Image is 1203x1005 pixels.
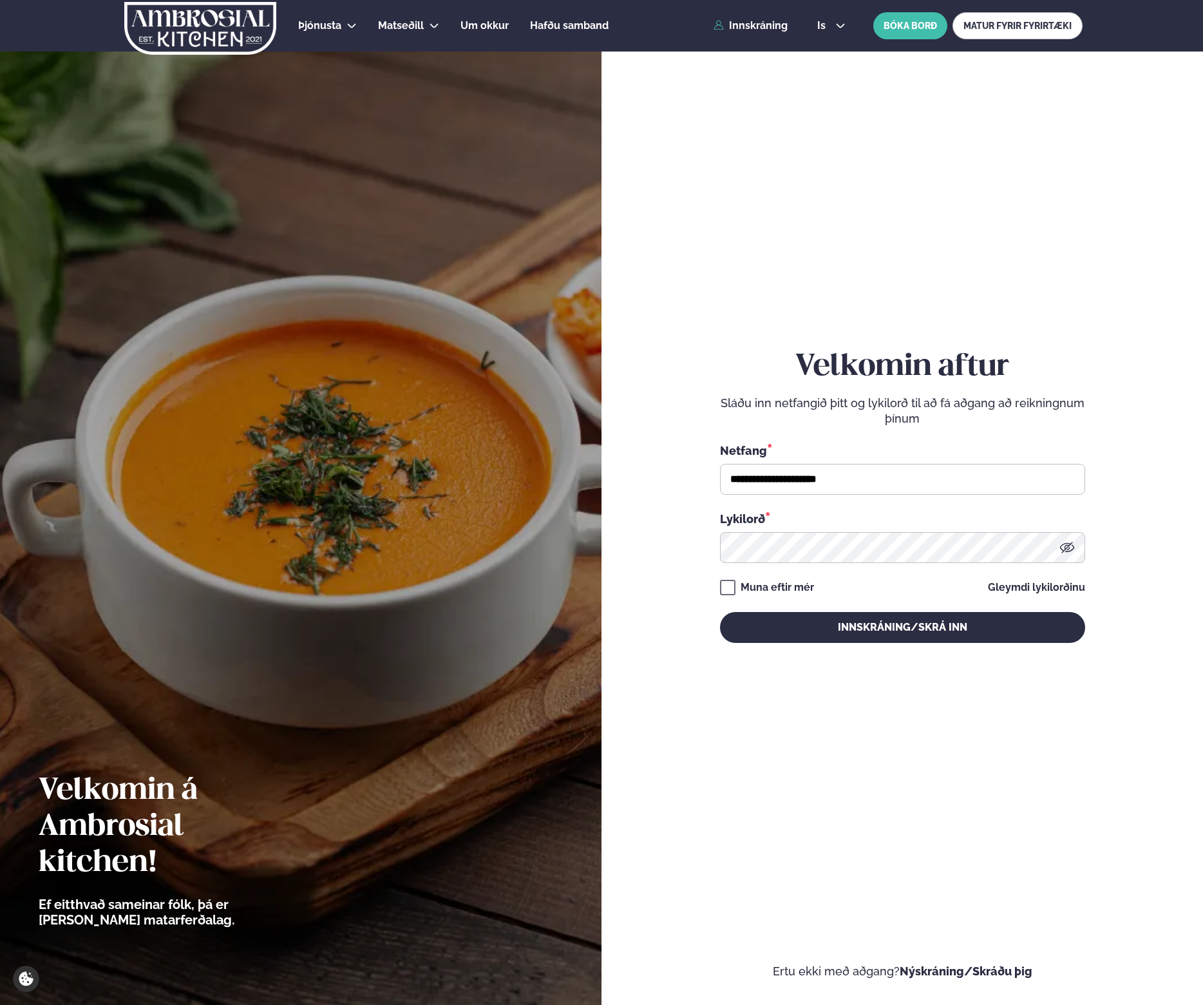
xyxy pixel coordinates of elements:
div: Lykilorð [720,510,1085,527]
span: Matseðill [378,19,424,32]
a: Innskráning [714,20,788,32]
span: Hafðu samband [530,19,609,32]
a: Hafðu samband [530,18,609,33]
p: Ef eitthvað sameinar fólk, þá er [PERSON_NAME] matarferðalag. [39,897,306,928]
button: is [807,21,855,31]
a: Þjónusta [298,18,341,33]
a: Cookie settings [13,966,39,992]
p: Ertu ekki með aðgang? [640,964,1164,979]
a: Matseðill [378,18,424,33]
span: is [817,21,829,31]
a: Nýskráning/Skráðu þig [900,964,1032,978]
button: Innskráning/Skrá inn [720,612,1085,643]
h2: Velkomin aftur [720,349,1085,385]
img: logo [124,2,278,55]
p: Sláðu inn netfangið þitt og lykilorð til að fá aðgang að reikningnum þínum [720,396,1085,426]
div: Netfang [720,442,1085,459]
a: Um okkur [460,18,509,33]
a: MATUR FYRIR FYRIRTÆKI [952,12,1083,39]
h2: Velkomin á Ambrosial kitchen! [39,773,306,881]
span: Um okkur [460,19,509,32]
span: Þjónusta [298,19,341,32]
a: Gleymdi lykilorðinu [988,582,1085,593]
button: BÓKA BORÐ [873,12,947,39]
